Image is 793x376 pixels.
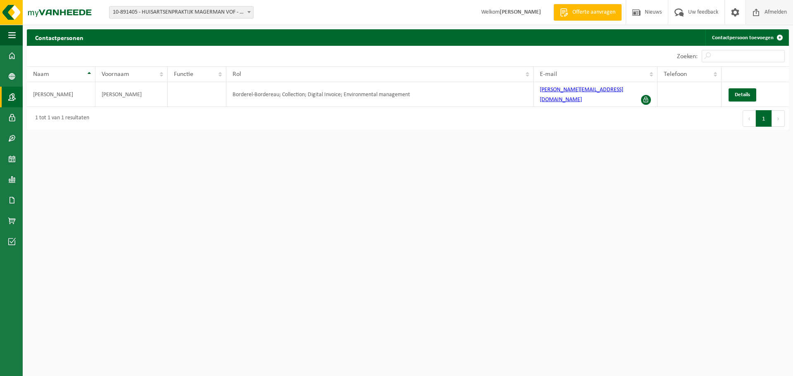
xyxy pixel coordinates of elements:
[102,71,129,78] span: Voornaam
[500,9,541,15] strong: [PERSON_NAME]
[540,71,557,78] span: E-mail
[31,111,89,126] div: 1 tot 1 van 1 resultaten
[174,71,193,78] span: Functie
[226,82,534,107] td: Borderel-Bordereau; Collection; Digital Invoice; Environmental management
[743,110,756,127] button: Previous
[772,110,785,127] button: Next
[729,88,756,102] a: Details
[95,82,167,107] td: [PERSON_NAME]
[664,71,687,78] span: Telefoon
[540,87,623,103] a: [PERSON_NAME][EMAIL_ADDRESS][DOMAIN_NAME]
[109,7,253,18] span: 10-891405 - HUISARTSENPRAKTIJK MAGERMAN VOF - HERZELE
[570,8,617,17] span: Offerte aanvragen
[705,29,788,46] a: Contactpersoon toevoegen
[27,29,92,45] h2: Contactpersonen
[27,82,95,107] td: [PERSON_NAME]
[756,110,772,127] button: 1
[109,6,254,19] span: 10-891405 - HUISARTSENPRAKTIJK MAGERMAN VOF - HERZELE
[553,4,622,21] a: Offerte aanvragen
[677,53,698,60] label: Zoeken:
[233,71,241,78] span: Rol
[33,71,49,78] span: Naam
[735,92,750,97] span: Details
